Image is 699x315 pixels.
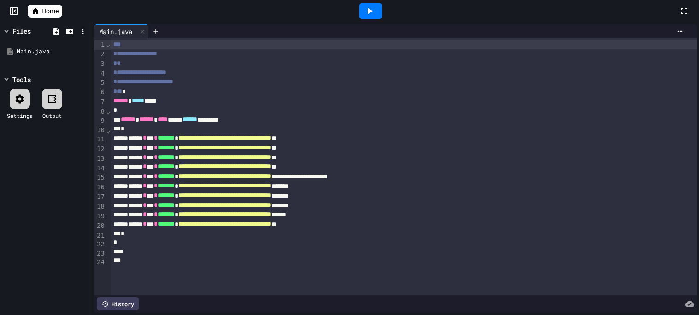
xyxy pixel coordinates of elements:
div: 11 [94,135,106,145]
span: Fold line [106,108,111,115]
div: 21 [94,231,106,240]
div: Main.java [94,27,137,36]
div: 16 [94,183,106,192]
span: Home [41,6,59,16]
div: Settings [7,111,33,120]
a: Home [28,5,62,17]
div: 14 [94,164,106,174]
div: Main.java [94,24,148,38]
div: 18 [94,202,106,212]
div: 3 [94,59,106,69]
div: 8 [94,107,106,117]
span: Fold line [106,127,111,134]
div: 10 [94,126,106,135]
div: 13 [94,154,106,164]
div: 23 [94,249,106,258]
div: 22 [94,240,106,249]
div: 15 [94,173,106,183]
div: 1 [94,40,106,50]
div: Output [42,111,62,120]
div: 2 [94,50,106,59]
div: Tools [12,75,31,84]
div: 12 [94,145,106,154]
div: 24 [94,258,106,267]
div: 7 [94,98,106,107]
div: Files [12,26,31,36]
div: 4 [94,69,106,79]
div: 17 [94,192,106,202]
div: 19 [94,212,106,222]
div: 5 [94,78,106,88]
div: 20 [94,222,106,231]
div: 9 [94,117,106,126]
div: Main.java [17,47,88,56]
span: Fold line [106,41,111,48]
div: History [97,297,139,310]
div: 6 [94,88,106,98]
